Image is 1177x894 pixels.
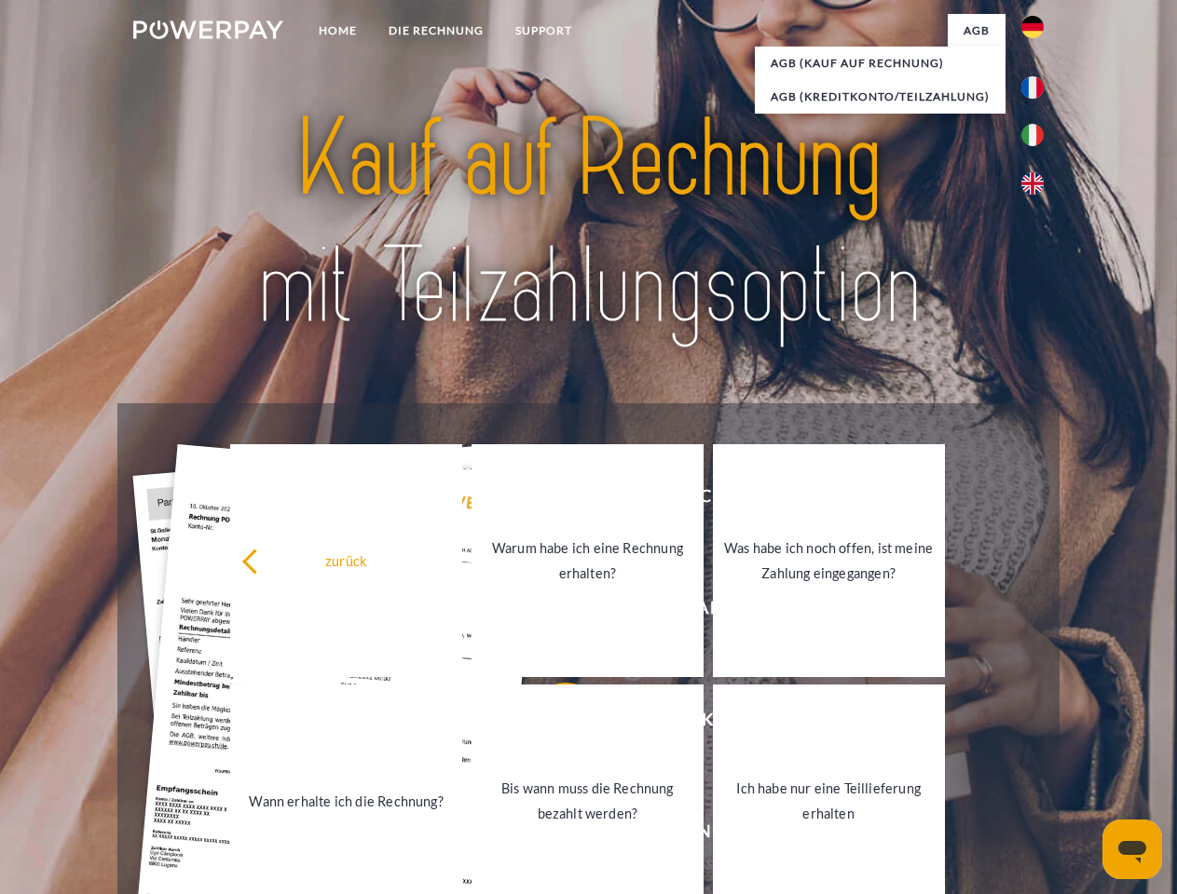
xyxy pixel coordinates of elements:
a: AGB (Kauf auf Rechnung) [755,47,1006,80]
img: fr [1021,76,1044,99]
a: AGB (Kreditkonto/Teilzahlung) [755,80,1006,114]
a: Was habe ich noch offen, ist meine Zahlung eingegangen? [713,444,945,677]
img: logo-powerpay-white.svg [133,20,283,39]
div: Ich habe nur eine Teillieferung erhalten [724,776,934,826]
img: it [1021,124,1044,146]
div: Warum habe ich eine Rechnung erhalten? [483,535,692,586]
a: SUPPORT [500,14,588,47]
a: Home [303,14,373,47]
img: de [1021,16,1044,38]
img: en [1021,172,1044,195]
div: Bis wann muss die Rechnung bezahlt werden? [483,776,692,826]
iframe: Schaltfläche zum Öffnen des Messaging-Fensters [1102,819,1162,879]
a: agb [948,14,1006,47]
div: Was habe ich noch offen, ist meine Zahlung eingegangen? [724,535,934,586]
img: title-powerpay_de.svg [178,89,999,357]
div: zurück [241,548,451,573]
a: DIE RECHNUNG [373,14,500,47]
div: Wann erhalte ich die Rechnung? [241,788,451,813]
